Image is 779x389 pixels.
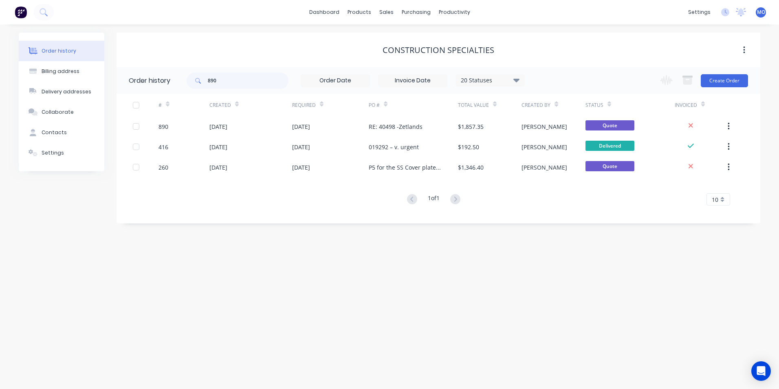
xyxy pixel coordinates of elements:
[301,75,370,87] input: Order Date
[369,163,442,172] div: P5 for the SS Cover plate KLP3HD
[42,129,67,136] div: Contacts
[522,122,567,131] div: [PERSON_NAME]
[585,161,634,171] span: Quote
[458,102,489,109] div: Total Value
[209,102,231,109] div: Created
[398,6,435,18] div: purchasing
[458,94,522,116] div: Total Value
[712,195,718,204] span: 10
[522,163,567,172] div: [PERSON_NAME]
[292,122,310,131] div: [DATE]
[428,194,440,206] div: 1 of 1
[522,143,567,151] div: [PERSON_NAME]
[675,94,726,116] div: Invoiced
[369,94,458,116] div: PO #
[456,76,524,85] div: 20 Statuses
[292,102,316,109] div: Required
[684,6,715,18] div: settings
[369,143,419,151] div: 019292 – v. urgent
[209,94,292,116] div: Created
[378,75,447,87] input: Invoice Date
[522,102,550,109] div: Created By
[375,6,398,18] div: sales
[458,122,484,131] div: $1,857.35
[19,143,104,163] button: Settings
[158,163,168,172] div: 260
[343,6,375,18] div: products
[369,122,423,131] div: RE: 40498 -Zetlands
[42,149,64,157] div: Settings
[19,61,104,82] button: Billing address
[522,94,585,116] div: Created By
[209,143,227,151] div: [DATE]
[209,122,227,131] div: [DATE]
[458,163,484,172] div: $1,346.40
[42,47,76,55] div: Order history
[675,102,697,109] div: Invoiced
[585,120,634,130] span: Quote
[383,45,494,55] div: Construction Specialties
[19,41,104,61] button: Order history
[42,108,74,116] div: Collaborate
[158,143,168,151] div: 416
[292,94,369,116] div: Required
[435,6,474,18] div: productivity
[15,6,27,18] img: Factory
[701,74,748,87] button: Create Order
[19,102,104,122] button: Collaborate
[585,141,634,151] span: Delivered
[458,143,479,151] div: $192.50
[19,82,104,102] button: Delivery addresses
[305,6,343,18] a: dashboard
[292,143,310,151] div: [DATE]
[158,102,162,109] div: #
[292,163,310,172] div: [DATE]
[208,73,288,89] input: Search...
[585,102,603,109] div: Status
[209,163,227,172] div: [DATE]
[42,88,91,95] div: Delivery addresses
[158,122,168,131] div: 890
[19,122,104,143] button: Contacts
[757,9,765,16] span: MO
[129,76,170,86] div: Order history
[585,94,675,116] div: Status
[42,68,79,75] div: Billing address
[369,102,380,109] div: PO #
[158,94,209,116] div: #
[751,361,771,381] div: Open Intercom Messenger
